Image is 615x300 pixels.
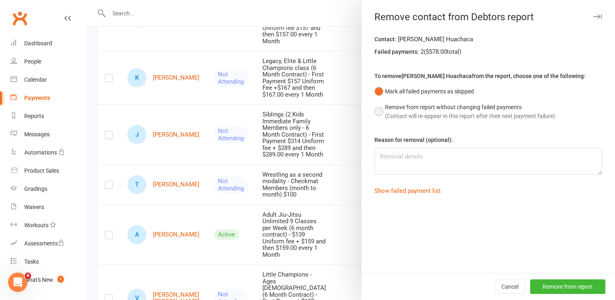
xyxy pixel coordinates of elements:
[374,35,396,44] label: Contact:
[24,186,47,192] div: Gradings
[361,11,615,23] div: Remove contact from Debtors report
[11,125,85,144] a: Messages
[11,198,85,216] a: Waivers
[57,276,64,283] span: 1
[24,149,57,156] div: Automations
[374,186,441,196] button: Show failed payment list
[24,113,44,119] div: Reports
[374,47,419,56] label: Failed payments:
[385,87,474,96] div: Mark all failed payments as skipped
[24,222,49,228] div: Workouts
[385,113,555,119] span: (Contact will re-appear in this report after their next payment failure)
[374,47,602,59] div: 2 ( $578.00 total)
[11,107,85,125] a: Reports
[11,216,85,235] a: Workouts
[24,95,50,101] div: Payments
[10,8,30,28] a: Clubworx
[11,71,85,89] a: Calendar
[11,180,85,198] a: Gradings
[374,72,585,80] label: To remove [PERSON_NAME] Huachaca from the report, choose one of the following:
[8,273,27,292] iframe: Intercom live chat
[11,53,85,71] a: People
[11,271,85,289] a: What's New1
[374,34,602,47] div: [PERSON_NAME] Huachaca
[495,279,525,294] button: Cancel
[24,204,44,210] div: Waivers
[11,89,85,107] a: Payments
[374,99,555,124] button: Remove from report without changing failed payments(Contact will re-appear in this report after t...
[11,144,85,162] a: Automations
[24,167,59,174] div: Product Sales
[11,162,85,180] a: Product Sales
[25,273,31,279] span: 4
[24,58,41,65] div: People
[374,135,453,144] label: Reason for removal (optional):
[11,253,85,271] a: Tasks
[11,34,85,53] a: Dashboard
[11,235,85,253] a: Assessments
[530,279,605,294] button: Remove from report
[24,40,52,46] div: Dashboard
[24,258,39,265] div: Tasks
[24,240,64,247] div: Assessments
[24,131,50,137] div: Messages
[374,84,474,99] button: Mark all failed payments as skipped
[385,103,555,112] div: Remove from report without changing failed payments
[24,76,47,83] div: Calendar
[24,277,53,283] div: What's New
